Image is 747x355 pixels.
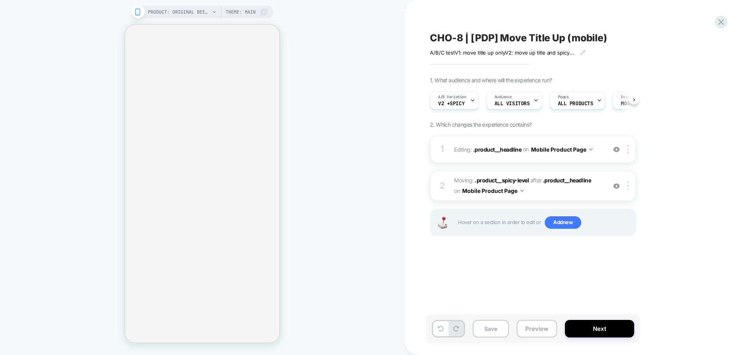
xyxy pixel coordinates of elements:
span: Audience [494,94,512,100]
span: on [454,186,460,196]
button: Save [473,320,509,337]
span: V2 +Spicy [438,101,465,106]
span: Moving: [454,175,602,196]
span: Add new [545,216,581,229]
img: close [627,182,629,190]
button: Next [565,320,634,337]
img: down arrow [521,190,524,192]
span: All Visitors [494,101,530,106]
span: A/B/C testV1: move title up onlyV2: move up title and spicy level [430,49,574,56]
img: crossed eye [613,146,620,153]
span: Pages [558,94,569,100]
button: Mobile Product Page [462,185,524,196]
span: CHO-8 | [PDP] Move Title Up (mobile) [430,32,607,44]
div: 1 [438,141,446,157]
button: Preview [517,320,557,337]
span: after [530,177,542,184]
div: 2 [438,178,446,194]
span: PRODUCT: Original Beef [gluten free snack jerky stick] [148,6,210,18]
span: on [523,144,529,154]
span: .product__headline [473,146,522,152]
span: 1. What audience and where will the experience run? [430,77,552,83]
img: close [627,145,629,154]
span: Editing : [454,144,602,155]
span: A/B Variation [438,94,466,100]
span: MOBILE [621,101,638,106]
span: .product__headline [543,177,591,184]
img: Joystick [435,217,450,229]
span: 2. Which changes the experience contains? [430,121,531,128]
img: crossed eye [613,183,620,189]
button: Mobile Product Page [531,144,593,155]
span: ALL PRODUCTS [558,101,593,106]
span: .product__spicy-level [475,177,529,184]
img: down arrow [589,148,593,150]
span: Devices [621,94,636,100]
span: Hover on a section in order to edit or [458,216,631,229]
span: Theme: MAIN [226,6,256,18]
